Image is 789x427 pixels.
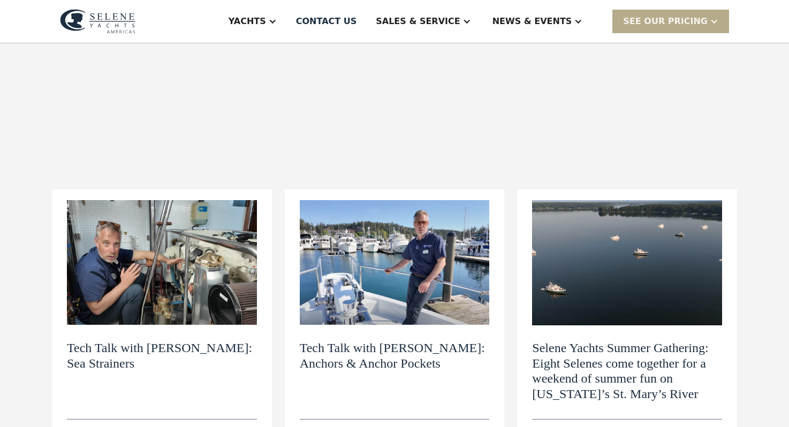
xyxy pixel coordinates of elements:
div: SEE Our Pricing [623,15,708,28]
img: Selene Yachts Summer Gathering: Eight Selenes come together for a weekend of summer fun on Maryla... [532,200,722,325]
img: logo [60,9,135,34]
h2: Tech Talk with [PERSON_NAME]: Anchors & Anchor Pockets [300,340,490,371]
div: SEE Our Pricing [612,10,729,33]
div: Yachts [229,15,266,28]
img: Tech Talk with Dylan: Sea Strainers [67,200,257,325]
div: News & EVENTS [492,15,572,28]
h2: Selene Yachts Summer Gathering: Eight Selenes come together for a weekend of summer fun on [US_ST... [532,340,722,402]
div: Contact US [296,15,357,28]
h2: Tech Talk with [PERSON_NAME]: Sea Strainers [67,340,257,371]
img: Tech Talk with Dylan: Anchors & Anchor Pockets [300,200,490,325]
div: Sales & Service [376,15,460,28]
